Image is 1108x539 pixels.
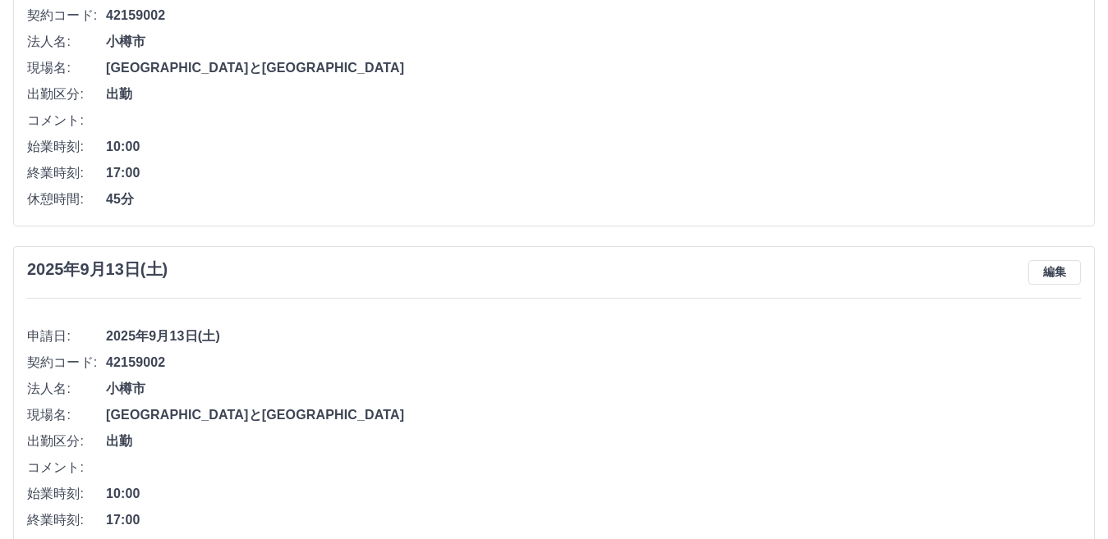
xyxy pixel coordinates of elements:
button: 編集 [1028,260,1081,285]
span: 始業時刻: [27,137,106,157]
span: 始業時刻: [27,484,106,504]
span: 2025年9月13日(土) [106,327,1081,346]
span: 45分 [106,190,1081,209]
span: [GEOGRAPHIC_DATA]と[GEOGRAPHIC_DATA] [106,405,1081,425]
span: 申請日: [27,327,106,346]
h3: 2025年9月13日(土) [27,260,168,279]
span: 法人名: [27,32,106,52]
span: 終業時刻: [27,163,106,183]
span: 出勤区分: [27,85,106,104]
span: 小樽市 [106,32,1081,52]
span: 終業時刻: [27,510,106,530]
span: 出勤区分: [27,432,106,451]
span: 休憩時間: [27,190,106,209]
span: 小樽市 [106,379,1081,399]
span: 17:00 [106,510,1081,530]
span: 42159002 [106,6,1081,25]
span: 17:00 [106,163,1081,183]
span: コメント: [27,111,106,130]
span: 契約コード: [27,6,106,25]
span: 42159002 [106,353,1081,372]
span: コメント: [27,458,106,477]
span: 出勤 [106,432,1081,451]
span: 法人名: [27,379,106,399]
span: 10:00 [106,484,1081,504]
span: 10:00 [106,137,1081,157]
span: 出勤 [106,85,1081,104]
span: 現場名: [27,405,106,425]
span: [GEOGRAPHIC_DATA]と[GEOGRAPHIC_DATA] [106,58,1081,78]
span: 現場名: [27,58,106,78]
span: 契約コード: [27,353,106,372]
